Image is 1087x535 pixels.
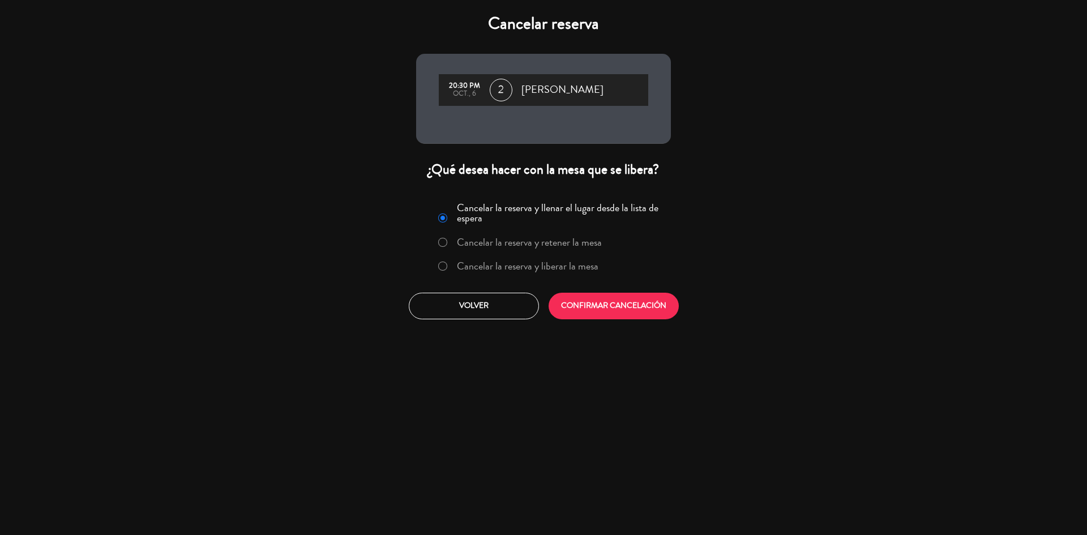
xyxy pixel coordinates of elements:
[457,261,598,271] label: Cancelar la reserva y liberar la mesa
[444,82,484,90] div: 20:30 PM
[416,161,671,178] div: ¿Qué desea hacer con la mesa que se libera?
[416,14,671,34] h4: Cancelar reserva
[409,293,539,319] button: Volver
[490,79,512,101] span: 2
[457,203,664,223] label: Cancelar la reserva y llenar el lugar desde la lista de espera
[549,293,679,319] button: CONFIRMAR CANCELACIÓN
[521,82,604,99] span: [PERSON_NAME]
[444,90,484,98] div: oct., 6
[457,237,602,247] label: Cancelar la reserva y retener la mesa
